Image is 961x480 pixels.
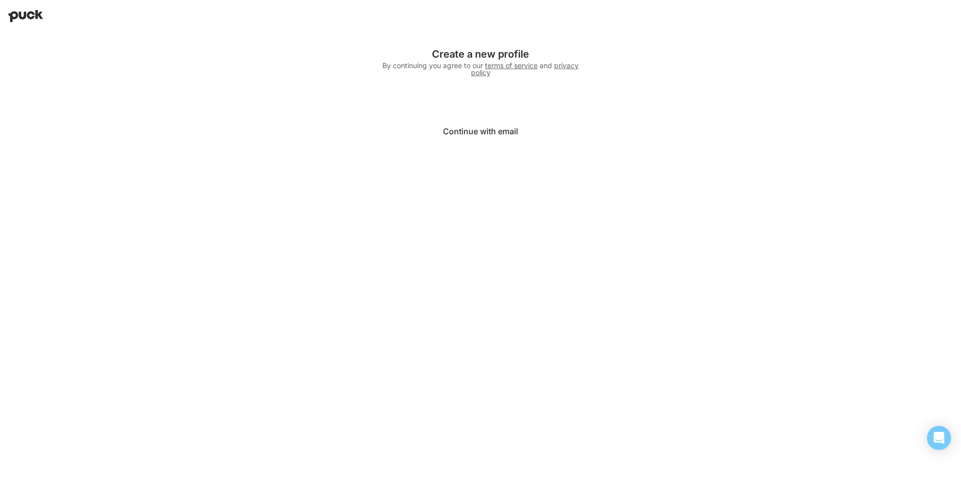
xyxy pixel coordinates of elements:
a: terms of service [485,61,538,70]
a: privacy policy [471,61,579,77]
button: Continue with email [380,119,581,143]
iframe: Sign in with Google Button [375,91,586,113]
div: By continuing you agree to our and [382,62,579,76]
div: Open Intercom Messenger [927,426,951,450]
img: Puck home [8,10,43,22]
div: Create a new profile [382,48,579,60]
